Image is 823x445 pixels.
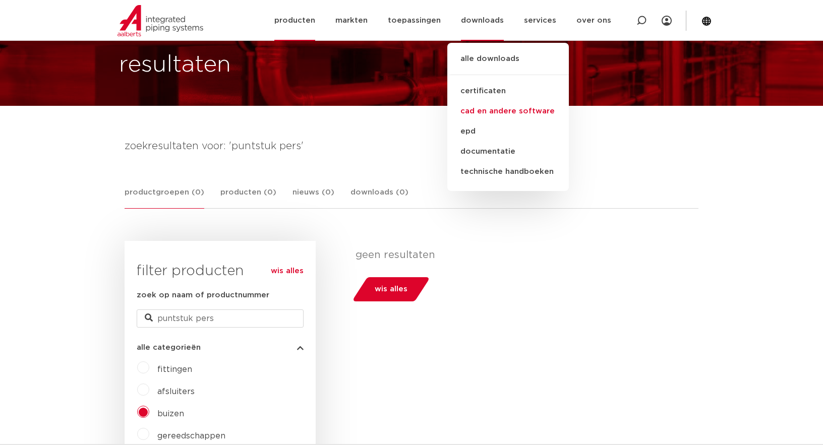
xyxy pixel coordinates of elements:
[157,410,184,418] a: buizen
[137,344,201,351] span: alle categorieën
[157,365,192,373] a: fittingen
[375,281,407,297] span: wis alles
[350,186,408,208] a: downloads (0)
[125,138,698,154] h4: zoekresultaten voor: 'puntstuk pers'
[292,186,334,208] a: nieuws (0)
[157,388,195,396] a: afsluiters
[157,432,225,440] a: gereedschappen
[137,261,304,281] h3: filter producten
[137,289,269,301] label: zoek op naam of productnummer
[447,101,569,121] a: cad en andere software
[137,344,304,351] button: alle categorieën
[119,49,231,81] h1: resultaten
[356,249,691,261] p: geen resultaten
[447,142,569,162] a: documentatie
[220,186,276,208] a: producten (0)
[137,309,304,328] input: zoeken
[447,53,569,75] a: alle downloads
[447,81,569,101] a: certificaten
[125,186,204,209] a: productgroepen (0)
[447,121,569,142] a: epd
[447,162,569,182] a: technische handboeken
[271,265,304,277] a: wis alles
